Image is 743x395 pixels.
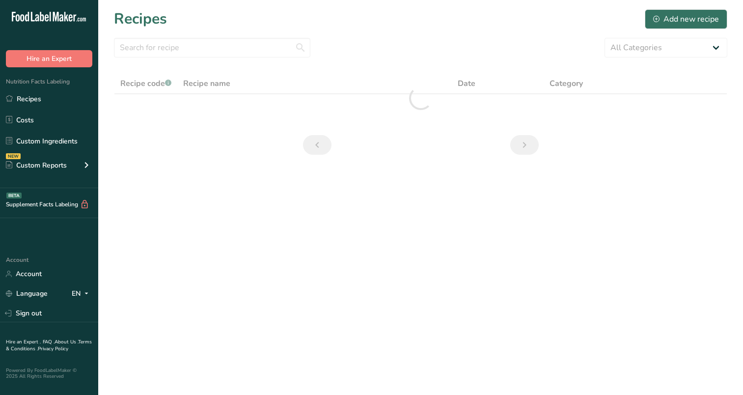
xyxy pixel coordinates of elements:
input: Search for recipe [114,38,310,57]
div: NEW [6,153,21,159]
div: Custom Reports [6,160,67,170]
a: About Us . [55,339,78,345]
a: Privacy Policy [38,345,68,352]
a: Terms & Conditions . [6,339,92,352]
button: Hire an Expert [6,50,92,67]
div: EN [72,288,92,300]
div: Powered By FoodLabelMaker © 2025 All Rights Reserved [6,367,92,379]
div: Add new recipe [653,13,719,25]
div: BETA [6,193,22,198]
button: Add new recipe [645,9,727,29]
a: Hire an Expert . [6,339,41,345]
h1: Recipes [114,8,167,30]
a: Previous page [303,135,331,155]
a: FAQ . [43,339,55,345]
a: Next page [510,135,539,155]
a: Language [6,285,48,302]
